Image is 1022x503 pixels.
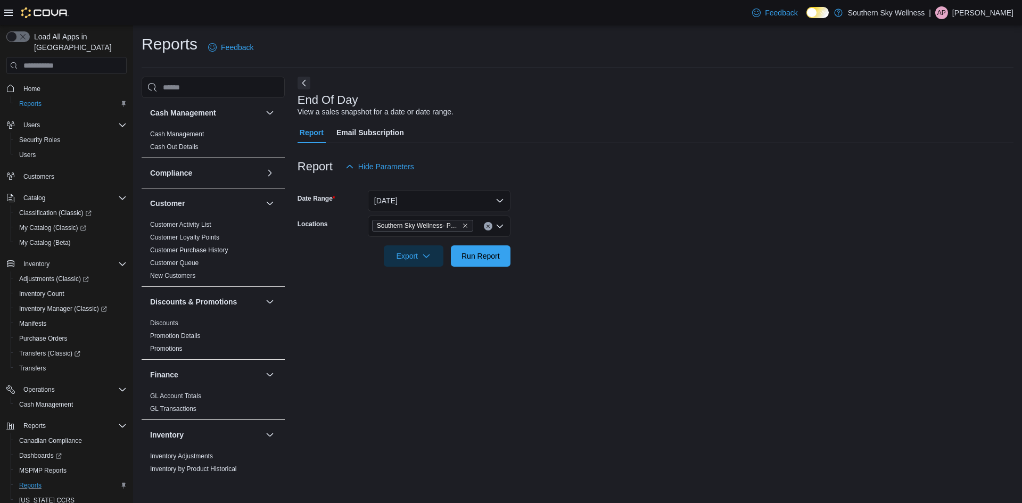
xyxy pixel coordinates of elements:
[19,192,50,204] button: Catalog
[15,434,86,447] a: Canadian Compliance
[15,479,46,492] a: Reports
[19,209,92,217] span: Classification (Classic)
[11,397,131,412] button: Cash Management
[23,121,40,129] span: Users
[19,400,73,409] span: Cash Management
[23,172,54,181] span: Customers
[150,198,185,209] h3: Customer
[150,392,201,400] span: GL Account Totals
[15,449,127,462] span: Dashboards
[150,369,178,380] h3: Finance
[263,106,276,119] button: Cash Management
[11,301,131,316] a: Inventory Manager (Classic)
[929,6,931,19] p: |
[935,6,948,19] div: Anna Phillips
[19,364,46,373] span: Transfers
[15,236,75,249] a: My Catalog (Beta)
[368,190,510,211] button: [DATE]
[142,317,285,359] div: Discounts & Promotions
[2,418,131,433] button: Reports
[298,77,310,89] button: Next
[358,161,414,172] span: Hide Parameters
[390,245,437,267] span: Export
[150,143,199,151] a: Cash Out Details
[19,275,89,283] span: Adjustments (Classic)
[150,332,201,340] a: Promotion Details
[341,156,418,177] button: Hide Parameters
[150,319,178,327] a: Discounts
[150,221,211,228] a: Customer Activity List
[19,81,127,95] span: Home
[23,85,40,93] span: Home
[150,465,237,473] span: Inventory by Product Historical
[11,220,131,235] a: My Catalog (Classic)
[15,479,127,492] span: Reports
[461,251,500,261] span: Run Report
[15,287,69,300] a: Inventory Count
[19,119,127,131] span: Users
[19,436,82,445] span: Canadian Compliance
[142,390,285,419] div: Finance
[15,221,90,234] a: My Catalog (Classic)
[150,130,204,138] a: Cash Management
[19,136,60,144] span: Security Roles
[15,347,85,360] a: Transfers (Classic)
[150,296,261,307] button: Discounts & Promotions
[15,317,51,330] a: Manifests
[19,419,127,432] span: Reports
[15,362,127,375] span: Transfers
[298,106,454,118] div: View a sales snapshot for a date or date range.
[451,245,510,267] button: Run Report
[11,316,131,331] button: Manifests
[150,272,195,279] a: New Customers
[300,122,324,143] span: Report
[19,334,68,343] span: Purchase Orders
[150,246,228,254] span: Customer Purchase History
[11,433,131,448] button: Canadian Compliance
[2,80,131,96] button: Home
[11,463,131,478] button: MSPMP Reports
[15,464,127,477] span: MSPMP Reports
[765,7,797,18] span: Feedback
[21,7,69,18] img: Cova
[150,452,213,460] span: Inventory Adjustments
[15,332,72,345] a: Purchase Orders
[11,205,131,220] a: Classification (Classic)
[150,108,216,118] h3: Cash Management
[19,290,64,298] span: Inventory Count
[11,147,131,162] button: Users
[11,448,131,463] a: Dashboards
[15,347,127,360] span: Transfers (Classic)
[15,97,46,110] a: Reports
[150,405,196,413] a: GL Transactions
[19,319,46,328] span: Manifests
[15,434,127,447] span: Canadian Compliance
[806,7,829,18] input: Dark Mode
[848,6,925,19] p: Southern Sky Wellness
[19,238,71,247] span: My Catalog (Beta)
[11,235,131,250] button: My Catalog (Beta)
[298,94,358,106] h3: End Of Day
[952,6,1013,19] p: [PERSON_NAME]
[19,151,36,159] span: Users
[150,246,228,254] a: Customer Purchase History
[298,220,328,228] label: Locations
[150,234,219,241] a: Customer Loyalty Points
[23,385,55,394] span: Operations
[11,331,131,346] button: Purchase Orders
[384,245,443,267] button: Export
[15,236,127,249] span: My Catalog (Beta)
[336,122,404,143] span: Email Subscription
[298,160,333,173] h3: Report
[15,149,127,161] span: Users
[142,218,285,286] div: Customer
[19,170,59,183] a: Customers
[937,6,946,19] span: AP
[15,302,111,315] a: Inventory Manager (Classic)
[11,346,131,361] a: Transfers (Classic)
[150,198,261,209] button: Customer
[15,273,93,285] a: Adjustments (Classic)
[19,119,44,131] button: Users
